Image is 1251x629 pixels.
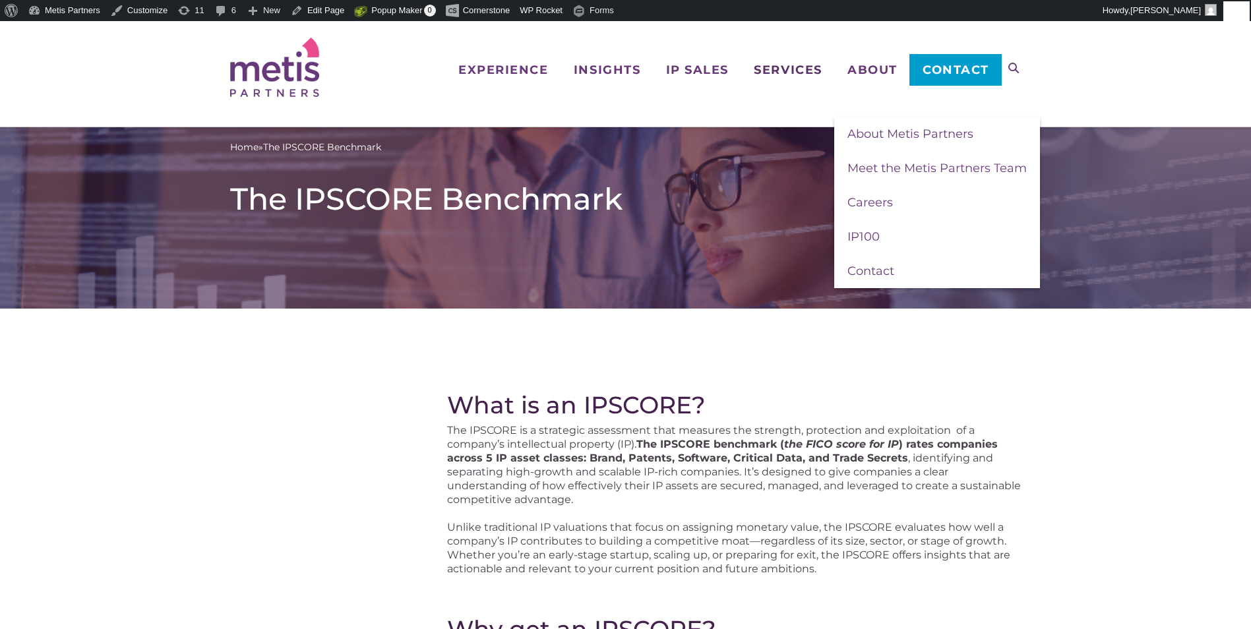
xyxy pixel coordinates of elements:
span: Contact [847,264,894,278]
span: 0 [424,5,436,16]
span: About Metis Partners [847,127,973,141]
span: Services [754,64,822,76]
span: The IPSCORE Benchmark [263,140,381,154]
span: IP Sales [666,64,729,76]
a: Contact [909,54,1001,86]
span: Contact [923,64,989,76]
span: About [847,64,898,76]
span: Insights [574,64,640,76]
span: Experience [458,64,548,76]
p: Unlike traditional IP valuations that focus on assigning monetary value, the IPSCORE evaluates ho... [447,520,1021,576]
em: the FICO score for IP [784,438,899,450]
a: Contact [834,254,1040,288]
span: [PERSON_NAME] [1130,5,1201,15]
span: Careers [847,195,893,210]
p: The IPSCORE is a strategic assessment that measures the strength, protection and exploitation of ... [447,423,1021,506]
a: Home [230,140,259,154]
a: About Metis Partners [834,117,1040,151]
strong: The IPSCORE benchmark ( ) rates companies across 5 IP asset classes: Brand, Patents, Software, Cr... [447,438,998,464]
span: Meet the Metis Partners Team [847,161,1027,175]
h2: What is an IPSCORE? [447,391,1021,419]
span: IP100 [847,229,880,244]
span: » [230,140,381,154]
a: Meet the Metis Partners Team [834,151,1040,185]
a: IP100 [834,220,1040,254]
img: Metis Partners [230,38,319,97]
h1: The IPSCORE Benchmark [230,181,1022,218]
a: Careers [834,185,1040,220]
